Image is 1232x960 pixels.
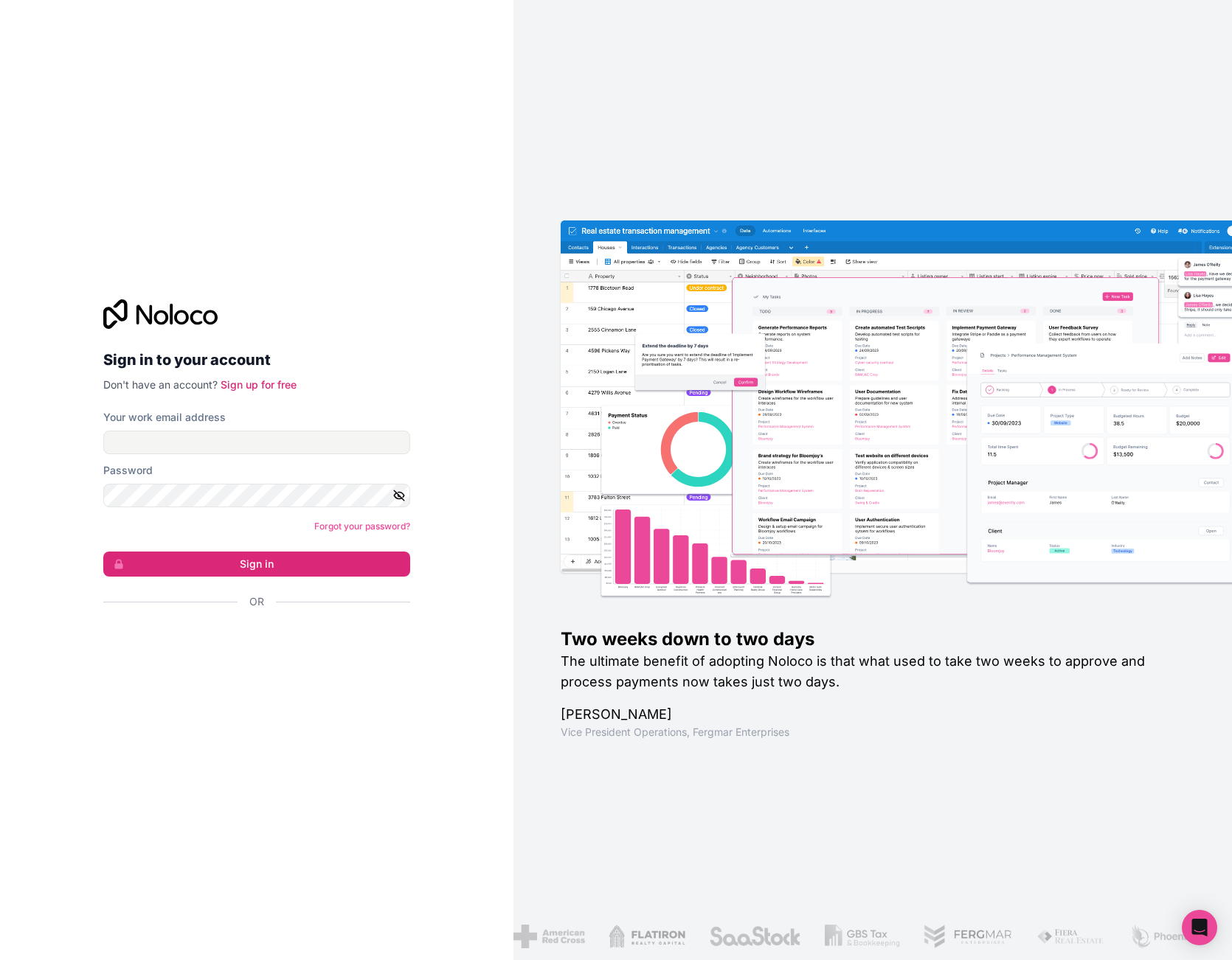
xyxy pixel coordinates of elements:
[103,552,410,577] button: Sign in
[1182,910,1217,945] div: Open Intercom Messenger
[1129,925,1209,948] img: /assets/phoenix-BREaitsQ.png
[221,378,297,391] a: Sign up for free
[103,463,153,478] label: Password
[103,410,226,425] label: Your work email address
[103,378,218,391] span: Don't have an account?
[249,594,264,609] span: Or
[708,925,801,948] img: /assets/saastock-C6Zbiodz.png
[513,925,584,948] img: /assets/american-red-cross-BAupjrZR.png
[561,725,1185,740] h1: Vice President Operations , Fergmar Enterprises
[609,925,685,948] img: /assets/flatiron-C8eUkumj.png
[103,347,410,373] h2: Sign in to your account
[103,484,410,507] input: Password
[96,625,406,658] iframe: Sign in with Google Button
[103,625,398,658] div: Sign in with Google. Opens in new tab
[314,521,410,532] a: Forgot your password?
[923,925,1013,948] img: /assets/fergmar-CudnrXN5.png
[561,651,1185,692] h2: The ultimate benefit of adopting Noloco is that what used to take two weeks to approve and proces...
[561,627,1185,651] h1: Two weeks down to two days
[103,431,410,454] input: Email address
[825,925,900,948] img: /assets/gbstax-C-GtDUiK.png
[561,704,1185,725] h1: [PERSON_NAME]
[1037,925,1106,948] img: /assets/fiera-fwj2N5v4.png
